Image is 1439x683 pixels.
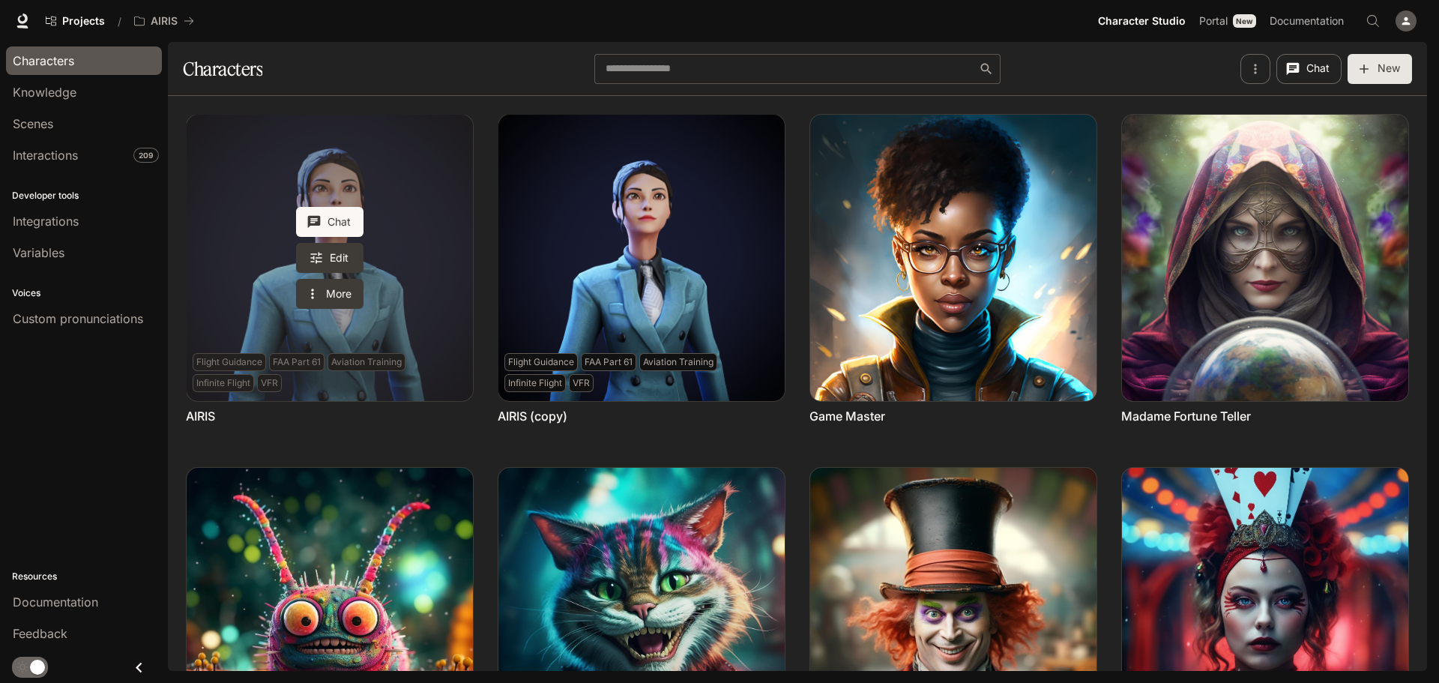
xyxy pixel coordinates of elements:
[151,15,178,28] p: AIRIS
[809,408,885,424] a: Game Master
[498,115,785,401] img: AIRIS (copy)
[1358,6,1388,36] button: Open Command Menu
[186,408,215,424] a: AIRIS
[1233,14,1256,28] div: New
[1121,408,1251,424] a: Madame Fortune Teller
[1270,12,1344,31] span: Documentation
[296,207,363,237] button: Chat with AIRIS
[1122,115,1408,401] img: Madame Fortune Teller
[498,408,567,424] a: AIRIS (copy)
[1199,12,1228,31] span: Portal
[1276,54,1342,84] button: Chat
[187,115,473,401] a: AIRIS
[1193,6,1262,36] a: PortalNew
[39,6,112,36] a: Go to projects
[296,243,363,273] a: Edit AIRIS
[296,279,363,309] button: More actions
[810,115,1096,401] img: Game Master
[1098,12,1186,31] span: Character Studio
[183,54,262,84] h1: Characters
[1264,6,1355,36] a: Documentation
[62,15,105,28] span: Projects
[1348,54,1412,84] button: New
[1092,6,1192,36] a: Character Studio
[127,6,201,36] button: All workspaces
[112,13,127,29] div: /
